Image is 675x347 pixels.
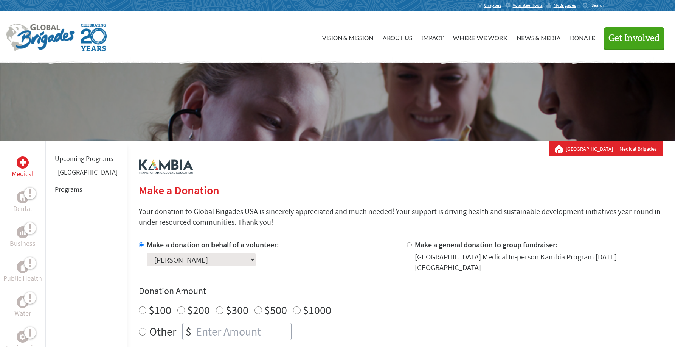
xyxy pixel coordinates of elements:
img: Dental [20,194,26,201]
div: Public Health [17,261,29,273]
img: Public Health [20,263,26,271]
div: $ [183,323,194,340]
div: Medical Brigades [555,145,657,153]
img: Engineering [20,334,26,340]
div: Engineering [17,331,29,343]
li: Belize [55,167,118,181]
div: Business [17,226,29,238]
label: Other [149,323,176,340]
p: Business [10,238,36,249]
a: Vision & Mission [322,17,373,56]
a: News & Media [517,17,561,56]
span: MyBrigades [554,2,576,8]
li: Programs [55,181,118,198]
span: Chapters [484,2,501,8]
a: Upcoming Programs [55,154,113,163]
a: Donate [570,17,595,56]
a: WaterWater [14,296,31,319]
a: [GEOGRAPHIC_DATA] [566,145,616,153]
p: Water [14,308,31,319]
label: $200 [187,303,210,317]
p: Public Health [3,273,42,284]
a: DentalDental [13,191,32,214]
h2: Make a Donation [139,183,663,197]
h4: Donation Amount [139,285,663,297]
a: Where We Work [453,17,507,56]
img: Water [20,297,26,306]
p: Dental [13,203,32,214]
label: $1000 [303,303,331,317]
a: Public HealthPublic Health [3,261,42,284]
div: Water [17,296,29,308]
span: Get Involved [608,34,660,43]
label: Make a donation on behalf of a volunteer: [147,240,279,249]
a: Programs [55,185,82,194]
div: [GEOGRAPHIC_DATA] Medical In-person Kambia Program [DATE] [GEOGRAPHIC_DATA] [415,252,663,273]
input: Enter Amount [194,323,291,340]
label: Make a general donation to group fundraiser: [415,240,558,249]
div: Dental [17,191,29,203]
input: Search... [591,2,613,8]
p: Medical [12,169,34,179]
button: Get Involved [604,27,664,49]
a: Impact [421,17,444,56]
p: Your donation to Global Brigades USA is sincerely appreciated and much needed! Your support is dr... [139,206,663,227]
a: MedicalMedical [12,156,34,179]
li: Upcoming Programs [55,150,118,167]
span: Volunteer Tools [513,2,543,8]
label: $300 [226,303,248,317]
img: Medical [20,159,26,166]
a: BusinessBusiness [10,226,36,249]
label: $100 [149,303,171,317]
label: $500 [264,303,287,317]
div: Medical [17,156,29,169]
a: About Us [382,17,412,56]
img: Global Brigades Celebrating 20 Years [81,24,107,51]
img: Business [20,229,26,235]
a: [GEOGRAPHIC_DATA] [58,168,118,177]
img: Global Brigades Logo [6,24,75,51]
img: logo-kambia.png [139,159,193,174]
